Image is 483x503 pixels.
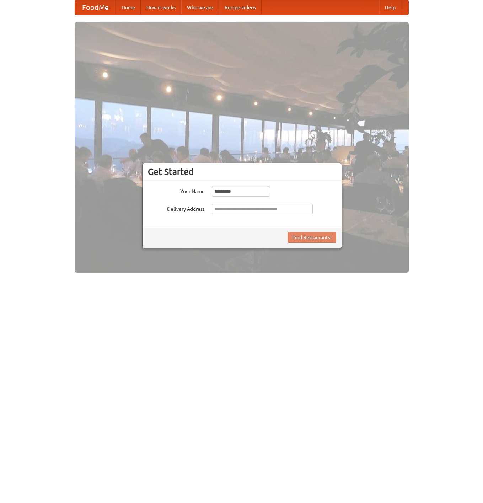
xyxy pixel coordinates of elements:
[148,204,205,213] label: Delivery Address
[379,0,401,15] a: Help
[148,166,336,177] h3: Get Started
[148,186,205,195] label: Your Name
[219,0,262,15] a: Recipe videos
[141,0,181,15] a: How it works
[288,232,336,243] button: Find Restaurants!
[75,0,116,15] a: FoodMe
[116,0,141,15] a: Home
[181,0,219,15] a: Who we are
